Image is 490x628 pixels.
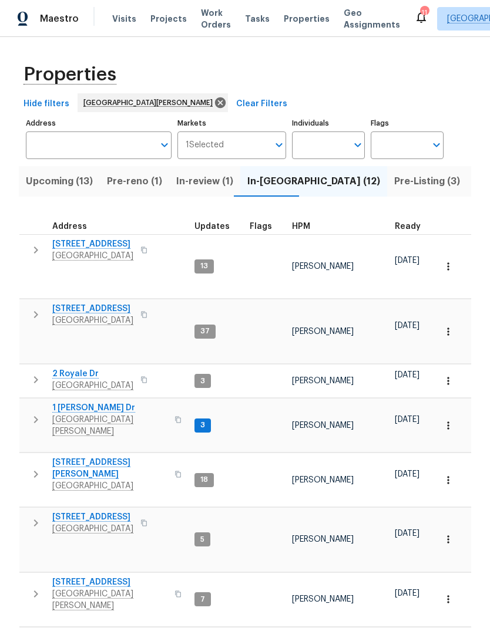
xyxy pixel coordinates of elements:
[201,7,231,31] span: Work Orders
[395,322,419,330] span: [DATE]
[271,137,287,153] button: Open
[292,262,354,271] span: [PERSON_NAME]
[196,475,213,485] span: 18
[236,97,287,112] span: Clear Filters
[196,535,209,545] span: 5
[26,173,93,190] span: Upcoming (13)
[40,13,79,25] span: Maestro
[176,173,233,190] span: In-review (1)
[292,222,310,231] span: HPM
[344,7,400,31] span: Geo Assignments
[231,93,292,115] button: Clear Filters
[196,261,213,271] span: 13
[428,137,445,153] button: Open
[78,93,228,112] div: [GEOGRAPHIC_DATA][PERSON_NAME]
[196,376,210,386] span: 3
[156,137,173,153] button: Open
[245,15,270,23] span: Tasks
[196,326,214,336] span: 37
[292,535,354,543] span: [PERSON_NAME]
[250,222,272,231] span: Flags
[292,476,354,484] span: [PERSON_NAME]
[292,377,354,385] span: [PERSON_NAME]
[394,173,460,190] span: Pre-Listing (3)
[350,137,366,153] button: Open
[395,470,419,478] span: [DATE]
[292,120,365,127] label: Individuals
[186,140,224,150] span: 1 Selected
[107,173,162,190] span: Pre-reno (1)
[177,120,287,127] label: Markets
[395,589,419,597] span: [DATE]
[395,222,421,231] span: Ready
[24,97,69,112] span: Hide filters
[150,13,187,25] span: Projects
[26,120,172,127] label: Address
[112,13,136,25] span: Visits
[194,222,230,231] span: Updates
[292,421,354,430] span: [PERSON_NAME]
[395,371,419,379] span: [DATE]
[196,595,210,605] span: 7
[247,173,380,190] span: In-[GEOGRAPHIC_DATA] (12)
[395,256,419,265] span: [DATE]
[196,420,210,430] span: 3
[395,416,419,424] span: [DATE]
[52,222,87,231] span: Address
[284,13,330,25] span: Properties
[19,93,74,115] button: Hide filters
[395,529,419,538] span: [DATE]
[371,120,444,127] label: Flags
[395,222,431,231] div: Earliest renovation start date (first business day after COE or Checkout)
[292,327,354,336] span: [PERSON_NAME]
[292,595,354,603] span: [PERSON_NAME]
